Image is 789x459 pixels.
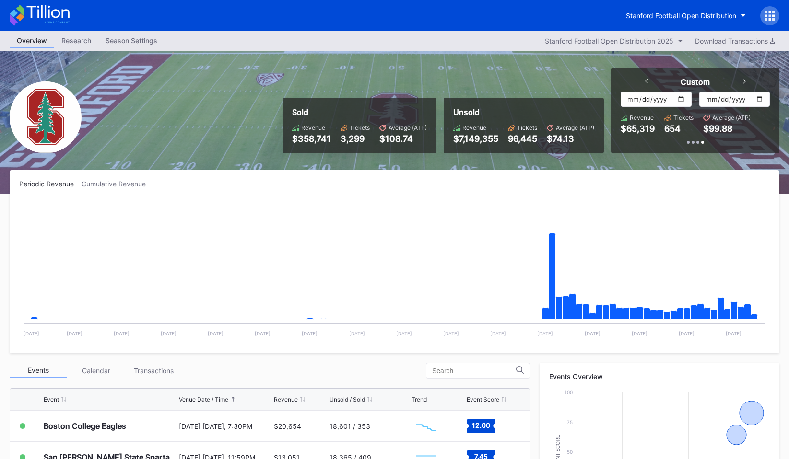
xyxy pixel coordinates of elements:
input: Search [432,367,516,375]
text: [DATE] [208,331,224,336]
div: Trend [412,396,427,403]
div: Average (ATP) [712,114,751,121]
a: Overview [10,34,54,48]
div: Cumulative Revenue [82,180,153,188]
div: Average (ATP) [389,124,427,131]
text: 100 [565,390,573,395]
button: Stanford Football Open Distribution [619,7,753,24]
text: [DATE] [349,331,365,336]
div: Revenue [630,114,654,121]
div: Tickets [673,114,694,121]
div: Events [10,363,67,378]
div: 3,299 [341,134,370,144]
text: [DATE] [632,331,648,336]
text: [DATE] [302,331,318,336]
div: Tickets [517,124,537,131]
div: 18,601 / 353 [330,422,370,430]
div: $74.13 [547,134,594,144]
text: [DATE] [67,331,82,336]
div: $65,319 [621,124,655,134]
div: Venue Date / Time [179,396,228,403]
svg: Chart title [19,200,770,344]
div: - [694,95,697,103]
div: 654 [664,124,681,134]
text: [DATE] [24,331,39,336]
div: Unsold [453,107,594,117]
button: Stanford Football Open Distribution 2025 [540,34,688,47]
div: [DATE] [DATE], 7:30PM [179,422,272,430]
div: $358,741 [292,134,331,144]
div: Research [54,34,98,47]
text: [DATE] [585,331,601,336]
text: [DATE] [396,331,412,336]
div: Stanford Football Open Distribution 2025 [545,37,673,45]
svg: Chart title [412,414,440,438]
a: Season Settings [98,34,165,48]
div: $108.74 [379,134,427,144]
text: [DATE] [490,331,506,336]
div: Download Transactions [695,37,775,45]
div: Revenue [274,396,298,403]
text: [DATE] [114,331,130,336]
button: Download Transactions [690,34,779,47]
div: Season Settings [98,34,165,47]
div: Sold [292,107,427,117]
div: Events Overview [549,372,770,380]
div: Unsold / Sold [330,396,365,403]
div: Event [44,396,59,403]
text: 50 [567,449,573,455]
div: Periodic Revenue [19,180,82,188]
div: Boston College Eagles [44,421,126,431]
div: Revenue [462,124,486,131]
text: 75 [567,419,573,425]
text: 12.00 [472,421,490,429]
text: [DATE] [161,331,177,336]
div: Transactions [125,363,182,378]
div: Stanford Football Open Distribution [626,11,736,20]
div: $99.88 [703,124,732,134]
text: [DATE] [679,331,695,336]
a: Research [54,34,98,48]
text: [DATE] [537,331,553,336]
div: $20,654 [274,422,301,430]
div: Custom [681,77,710,87]
text: [DATE] [255,331,271,336]
div: 96,445 [508,134,537,144]
img: Stanford_Football_Secondary.png [10,81,82,153]
div: Tickets [350,124,370,131]
div: Average (ATP) [556,124,594,131]
div: Revenue [301,124,325,131]
text: [DATE] [443,331,459,336]
div: $7,149,355 [453,134,498,144]
div: Calendar [67,363,125,378]
div: Event Score [467,396,499,403]
text: [DATE] [726,331,742,336]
